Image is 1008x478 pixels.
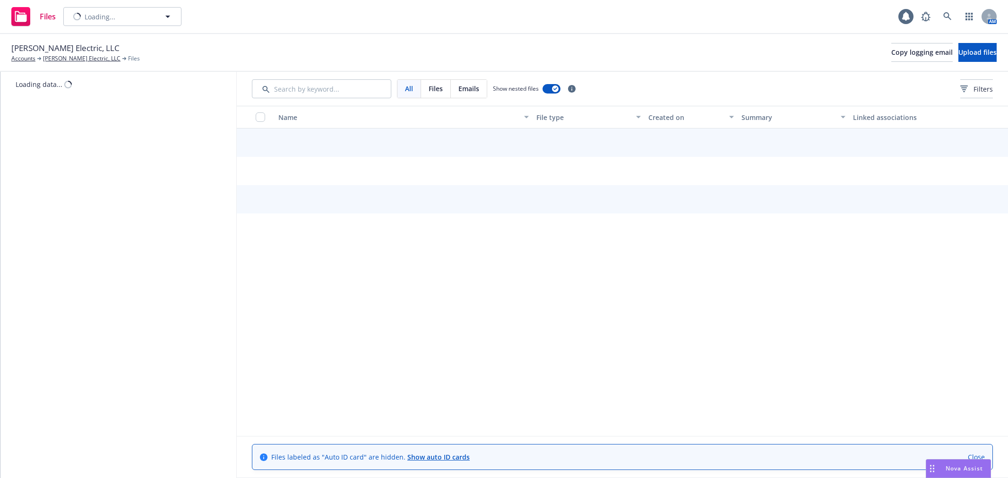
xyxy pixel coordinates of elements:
[974,84,993,94] span: Filters
[536,112,630,122] div: File type
[960,7,979,26] a: Switch app
[958,43,997,62] button: Upload files
[85,12,115,22] span: Loading...
[926,460,938,478] div: Drag to move
[738,106,849,128] button: Summary
[960,84,993,94] span: Filters
[938,7,957,26] a: Search
[128,54,140,63] span: Files
[8,3,60,30] a: Files
[853,112,957,122] div: Linked associations
[275,106,533,128] button: Name
[645,106,738,128] button: Created on
[11,42,120,54] span: [PERSON_NAME] Electric, LLC
[429,84,443,94] span: Files
[926,459,991,478] button: Nova Assist
[40,13,56,20] span: Files
[916,7,935,26] a: Report a Bug
[946,464,983,472] span: Nova Assist
[960,79,993,98] button: Filters
[849,106,961,128] button: Linked associations
[278,112,518,122] div: Name
[405,84,413,94] span: All
[891,48,953,57] span: Copy logging email
[256,112,265,122] input: Select all
[533,106,644,128] button: File type
[458,84,479,94] span: Emails
[11,54,35,63] a: Accounts
[43,54,121,63] a: [PERSON_NAME] Electric, LLC
[252,79,391,98] input: Search by keyword...
[891,43,953,62] button: Copy logging email
[271,452,470,462] span: Files labeled as "Auto ID card" are hidden.
[493,85,539,93] span: Show nested files
[648,112,724,122] div: Created on
[407,452,470,461] a: Show auto ID cards
[968,452,985,462] a: Close
[16,79,62,89] div: Loading data...
[741,112,835,122] div: Summary
[63,7,181,26] button: Loading...
[958,48,997,57] span: Upload files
